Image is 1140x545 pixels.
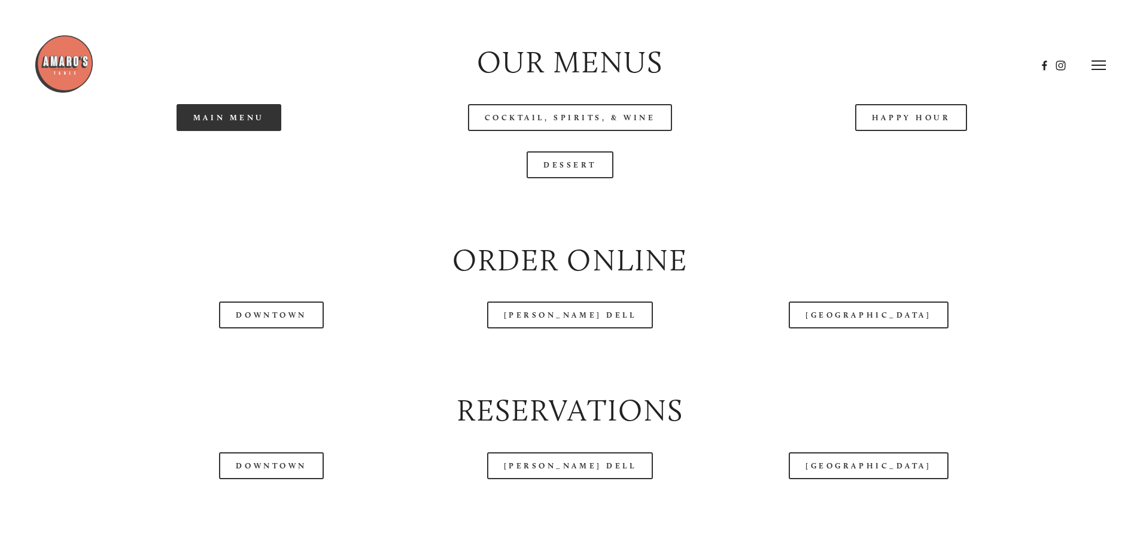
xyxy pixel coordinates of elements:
[219,452,323,479] a: Downtown
[34,34,94,94] img: Amaro's Table
[219,302,323,328] a: Downtown
[487,302,653,328] a: [PERSON_NAME] Dell
[789,302,948,328] a: [GEOGRAPHIC_DATA]
[68,239,1071,282] h2: Order Online
[487,452,653,479] a: [PERSON_NAME] Dell
[527,151,613,178] a: Dessert
[789,452,948,479] a: [GEOGRAPHIC_DATA]
[68,389,1071,432] h2: Reservations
